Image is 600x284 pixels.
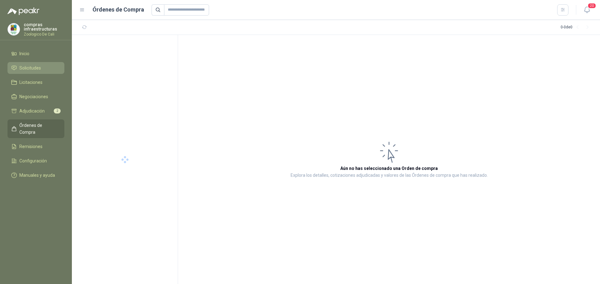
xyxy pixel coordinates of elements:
button: 20 [581,4,592,16]
span: Remisiones [19,143,42,150]
a: Adjudicación2 [7,105,64,117]
span: Inicio [19,50,29,57]
a: Inicio [7,48,64,60]
span: Órdenes de Compra [19,122,58,136]
span: Licitaciones [19,79,42,86]
img: Logo peakr [7,7,39,15]
h1: Órdenes de Compra [92,5,144,14]
p: Zoologico De Cali [24,32,64,36]
a: Manuales y ayuda [7,169,64,181]
span: Solicitudes [19,65,41,71]
p: compras infraestructuras [24,22,64,31]
span: 2 [54,108,61,113]
a: Órdenes de Compra [7,119,64,138]
span: Negociaciones [19,93,48,100]
span: 20 [587,3,596,9]
span: Configuración [19,157,47,164]
a: Licitaciones [7,76,64,88]
a: Remisiones [7,141,64,152]
p: Explora los detalles, cotizaciones adjudicadas y valores de las Órdenes de compra que has realizado. [291,172,488,179]
h3: Aún no has seleccionado una Orden de compra [340,165,438,172]
div: 0 - 0 de 0 [561,22,592,32]
a: Configuración [7,155,64,167]
a: Negociaciones [7,91,64,103]
span: Adjudicación [19,108,45,114]
img: Company Logo [8,23,20,35]
a: Solicitudes [7,62,64,74]
span: Manuales y ayuda [19,172,55,179]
